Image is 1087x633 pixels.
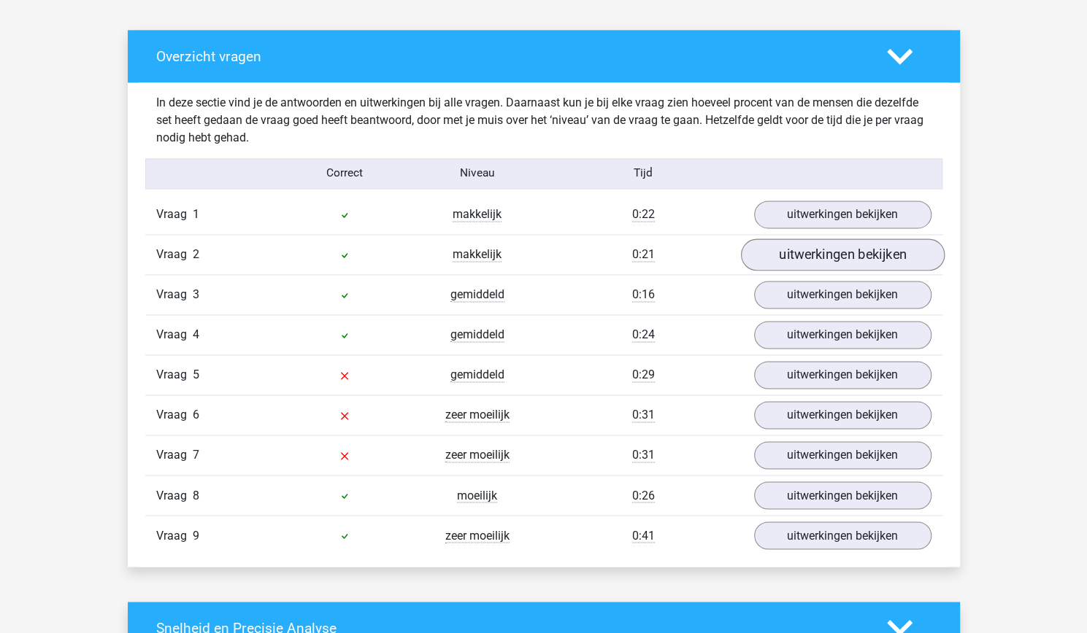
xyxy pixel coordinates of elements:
span: Vraag [156,486,193,504]
span: 1 [193,207,199,221]
span: Vraag [156,527,193,544]
span: 0:31 [632,408,655,422]
span: gemiddeld [450,327,504,342]
span: zeer moeilijk [445,408,510,422]
span: makkelijk [453,207,502,222]
span: Vraag [156,446,193,464]
span: 6 [193,408,199,422]
span: 0:22 [632,207,655,222]
span: 3 [193,287,199,301]
span: 0:24 [632,327,655,342]
a: uitwerkingen bekijken [754,281,932,308]
span: moeilijk [457,488,497,502]
span: zeer moeilijk [445,528,510,543]
span: gemiddeld [450,368,504,382]
span: 0:21 [632,247,655,262]
span: Vraag [156,366,193,384]
a: uitwerkingen bekijken [754,481,932,509]
a: uitwerkingen bekijken [754,201,932,228]
a: uitwerkingen bekijken [754,401,932,429]
span: gemiddeld [450,287,504,302]
span: 0:16 [632,287,655,302]
span: 0:31 [632,448,655,462]
span: makkelijk [453,247,502,262]
span: 2 [193,247,199,261]
span: Vraag [156,286,193,303]
a: uitwerkingen bekijken [754,321,932,349]
a: uitwerkingen bekijken [754,521,932,549]
a: uitwerkingen bekijken [754,441,932,469]
span: zeer moeilijk [445,448,510,462]
span: Vraag [156,326,193,343]
span: 4 [193,327,199,341]
span: 0:41 [632,528,655,543]
span: 0:29 [632,368,655,382]
div: In deze sectie vind je de antwoorden en uitwerkingen bij alle vragen. Daarnaast kun je bij elke v... [145,94,942,147]
a: uitwerkingen bekijken [754,361,932,389]
div: Tijd [543,165,742,182]
span: Vraag [156,406,193,424]
h4: Overzicht vragen [156,48,865,65]
span: Vraag [156,246,193,263]
div: Correct [278,165,411,182]
span: 0:26 [632,488,655,502]
span: 9 [193,528,199,542]
span: Vraag [156,206,193,223]
a: uitwerkingen bekijken [740,238,944,271]
div: Niveau [411,165,544,182]
span: 8 [193,488,199,502]
span: 5 [193,368,199,381]
span: 7 [193,448,199,462]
